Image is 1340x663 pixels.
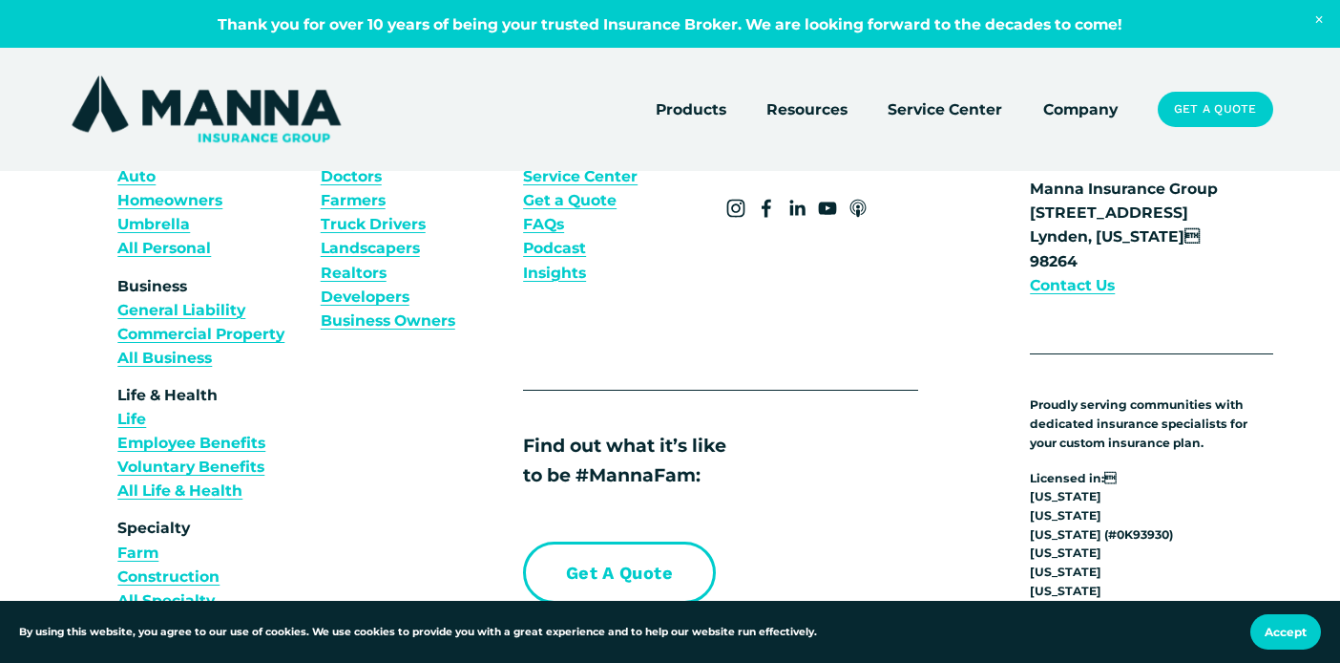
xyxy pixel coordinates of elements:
[523,236,586,260] a: Podcast
[1250,614,1321,650] button: Accept
[523,432,868,490] p: Find out what it’s like to be #MannaFam:
[1030,180,1218,269] strong: Manna Insurance Group [STREET_ADDRESS] Lynden, [US_STATE] 98264
[787,199,806,218] a: LinkedIn
[117,322,284,346] a: Commercial Property
[321,84,513,113] p: Who we Insure
[117,188,222,212] a: Homeowners
[848,199,868,218] a: Apple Podcasts
[117,236,211,260] a: All Personal
[726,140,913,164] a: About [PERSON_NAME]
[117,140,309,260] p: Personal
[1030,276,1115,294] strong: Contact Us
[19,624,817,640] p: By using this website, you agree to our use of cookies. We use cookies to provide you with a grea...
[757,199,776,218] a: Facebook
[321,140,426,309] a: ContractorsDoctorsFarmersTruck DriversLandscapersRealtorsDevelopers
[117,455,264,479] a: Voluntary Benefits
[523,261,586,285] a: Insights
[1043,96,1118,122] a: Company
[726,84,918,113] p: Company
[818,199,837,218] a: YouTube
[117,298,245,322] a: General Liability
[1030,396,1273,452] p: Proudly serving communities with dedicated insurance specialists for your custom insurance plan.
[523,164,638,188] a: Service Center
[523,140,576,164] a: Claims
[1030,273,1115,297] a: Contact Us
[1265,625,1307,639] span: Accept
[117,274,309,370] p: Business
[117,479,242,503] a: All Life & Health
[523,212,564,236] a: FAQs
[117,164,156,188] a: Auto
[726,199,745,218] a: Instagram
[523,542,715,604] a: Get a Quote
[888,96,1002,122] a: Service Center
[523,84,715,113] p: Resources
[656,97,726,121] span: Products
[656,96,726,122] a: folder dropdown
[117,383,309,503] p: Life & Health
[523,188,617,212] a: Get a Quote
[117,565,220,588] a: Construction
[117,516,309,611] p: Specialty
[117,431,265,455] a: Employee Benefits
[117,541,158,565] a: Farm
[766,97,848,121] span: Resources
[67,72,345,146] img: Manna Insurance Group
[117,407,146,431] a: Life
[321,309,455,332] a: Business Owners
[117,346,212,370] a: All Business
[1117,527,1173,542] strong: 0K93930)
[117,588,215,612] a: All Specialty
[1158,92,1273,126] a: Get a Quote
[117,212,190,236] a: Umbrella
[766,96,848,122] a: folder dropdown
